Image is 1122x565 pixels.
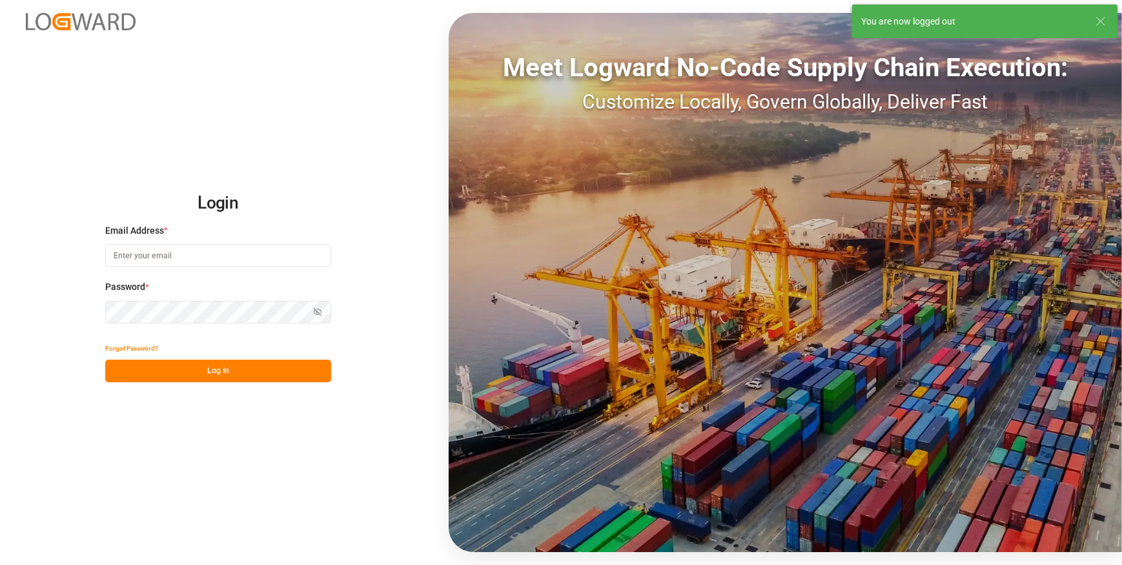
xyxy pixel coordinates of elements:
span: Password [105,280,145,294]
button: Forgot Password? [105,337,158,360]
input: Enter your email [105,244,331,267]
div: Meet Logward No-Code Supply Chain Execution: [449,48,1122,87]
span: Email Address [105,224,164,238]
h2: Login [105,183,331,224]
div: You are now logged out [861,15,1083,28]
img: Logward_new_orange.png [26,13,136,30]
div: Customize Locally, Govern Globally, Deliver Fast [449,87,1122,116]
button: Log In [105,360,331,382]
